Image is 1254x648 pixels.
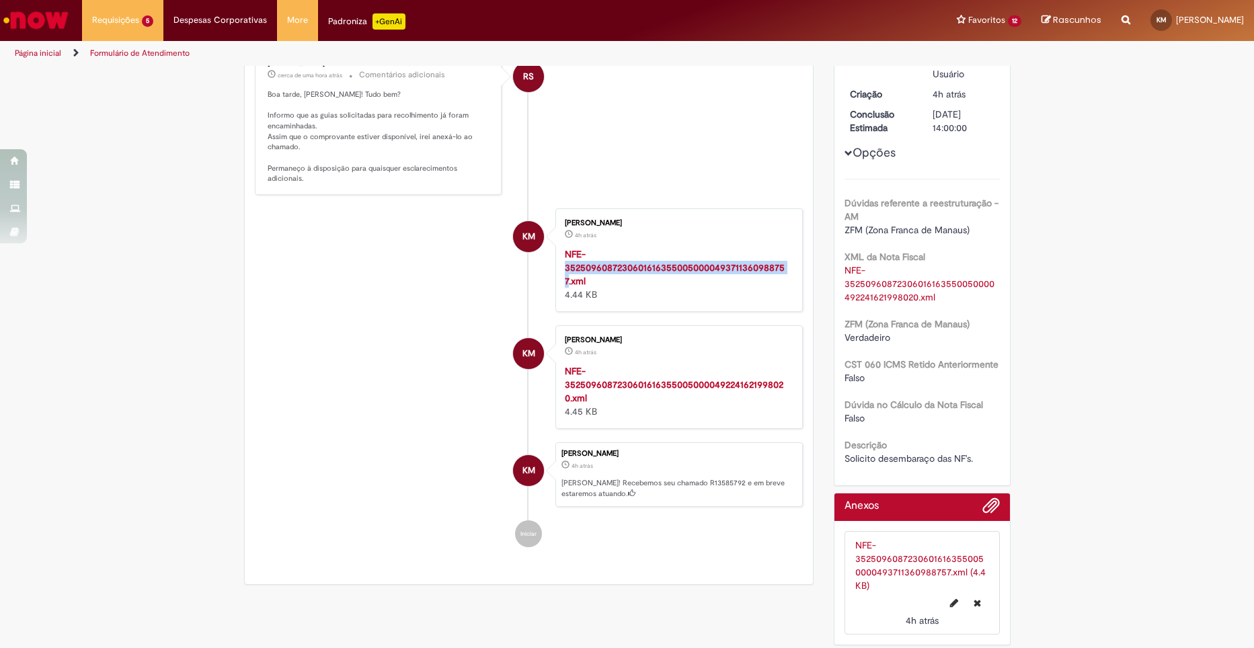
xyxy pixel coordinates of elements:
time: 01/10/2025 12:30:05 [575,231,596,239]
a: Página inicial [15,48,61,58]
a: NFE-35250960872306016163550050000492241621998020.xml [565,365,783,404]
span: KM [522,337,535,370]
span: Rascunhos [1053,13,1101,26]
span: KM [522,454,535,487]
time: 01/10/2025 12:30:14 [933,88,966,100]
div: [DATE] 14:00:00 [933,108,995,134]
div: [PERSON_NAME] [565,336,789,344]
b: Dúvida no Cálculo da Nota Fiscal [845,399,983,411]
span: Falso [845,372,865,384]
dt: Criação [840,87,923,101]
time: 01/10/2025 15:48:05 [278,71,342,79]
div: 4.45 KB [565,364,789,418]
b: Dúvidas referente a reestruturação - AM [845,197,998,222]
a: NFE-35250960872306016163550050000493711360988757.xml (4.4 KB) [855,539,986,592]
p: Boa tarde, [PERSON_NAME]! Tudo bem? Informo que as guias solicitadas para recolhimento já foram e... [268,89,492,184]
a: Formulário de Atendimento [90,48,190,58]
li: Karen Vargas Martins [255,442,804,507]
div: Karen Vargas Martins [513,455,544,486]
span: Despesas Corporativas [173,13,267,27]
span: More [287,13,308,27]
span: Favoritos [968,13,1005,27]
ul: Histórico de tíquete [255,35,804,561]
b: XML da Nota Fiscal [845,251,925,263]
b: ZFM (Zona Franca de Manaus) [845,318,970,330]
span: cerca de uma hora atrás [278,71,342,79]
a: Rascunhos [1042,14,1101,27]
a: NFE-35250960872306016163550050000493711360988757.xml [565,248,785,287]
time: 01/10/2025 12:30:14 [572,462,593,470]
small: Comentários adicionais [359,69,445,81]
span: Solicito desembaraço das NF's. [845,452,973,464]
div: Rafael SoaresDaSilva [513,61,544,92]
h2: Anexos [845,500,879,512]
span: 4h atrás [906,614,939,626]
time: 01/10/2025 12:30:05 [906,614,939,626]
button: Excluir NFE-35250960872306016163550050000493711360988757.xml [966,592,989,614]
span: KM [1157,15,1167,24]
p: +GenAi [373,13,405,30]
span: [PERSON_NAME] [1176,14,1244,26]
div: 4.44 KB [565,247,789,301]
div: 01/10/2025 12:30:14 [933,87,995,101]
div: Karen Vargas Martins [513,338,544,369]
span: 4h atrás [933,88,966,100]
a: Download de NFE-35250960872306016163550050000492241621998020.xml [845,264,994,303]
span: ZFM (Zona Franca de Manaus) [845,224,970,236]
span: 12 [1008,15,1021,27]
div: Pendente Usuário [933,54,995,81]
button: Adicionar anexos [982,497,1000,521]
dt: Conclusão Estimada [840,108,923,134]
p: [PERSON_NAME]! Recebemos seu chamado R13585792 e em breve estaremos atuando. [561,478,795,499]
img: ServiceNow [1,7,71,34]
span: Requisições [92,13,139,27]
span: 4h atrás [575,348,596,356]
span: 5 [142,15,153,27]
b: Descrição [845,439,887,451]
div: [PERSON_NAME] [561,450,795,458]
span: RS [523,60,534,93]
span: 4h atrás [572,462,593,470]
button: Editar nome de arquivo NFE-35250960872306016163550050000493711360988757.xml [942,592,966,614]
div: [PERSON_NAME] [565,219,789,227]
span: Verdadeiro [845,331,890,343]
span: 4h atrás [575,231,596,239]
span: KM [522,220,535,253]
div: Karen Vargas Martins [513,221,544,252]
b: CST 060 ICMS Retido Anteriormente [845,358,998,370]
div: Padroniza [328,13,405,30]
ul: Trilhas de página [10,41,826,66]
span: Falso [845,412,865,424]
